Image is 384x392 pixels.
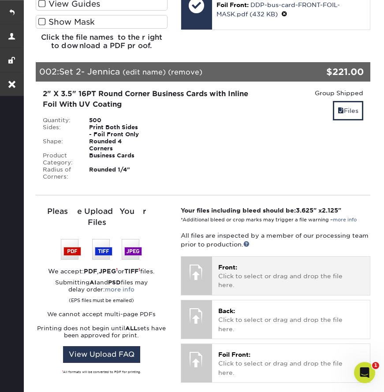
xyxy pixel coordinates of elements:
[59,67,120,76] span: Set 2- Jennica
[315,65,364,78] div: $221.00
[36,267,168,276] div: We accept: , or files.
[138,267,140,272] sup: 1
[354,362,375,383] iframe: Intercom live chat
[43,89,252,110] div: 2" X 3.5" 16PT Round Corner Business Cards with Inline Foil With UV Coating
[105,286,134,293] a: more info
[216,1,340,18] a: DDP-bus-card-FRONT-FOIL-MASK.pdf (432 KB)
[218,350,364,377] p: Click to select or drag and drop the file here.
[82,124,147,138] div: Print Both Sides - Foil Front Only
[82,117,147,124] div: 500
[322,207,338,214] span: 2.125
[124,268,138,275] strong: TIFF
[218,351,250,358] span: Foil Front:
[36,62,315,82] div: 002:
[168,68,202,76] a: (remove)
[36,124,82,138] div: Sides:
[125,325,137,332] strong: ALL
[372,362,379,369] span: 1
[218,306,364,333] p: Click to select or drag and drop the file here.
[108,279,121,286] strong: PSD
[181,217,357,223] small: *Additional bleed or crop marks may trigger a file warning –
[36,311,168,318] p: We cannot accept multi-page PDFs
[181,207,341,214] strong: Your files including bleed should be: " x "
[82,166,147,180] div: Rounded 1/4"
[36,152,82,166] div: Product Category:
[36,370,168,374] div: All formats will be converted to PDF for printing.
[36,15,168,29] label: Show Mask
[36,325,168,339] p: Printing does not begin until sets have been approved for print.
[36,138,82,152] div: Shape:
[116,267,118,272] sup: 1
[296,207,313,214] span: 3.625
[123,68,166,76] a: (edit name)
[265,89,363,97] div: Group Shipped
[333,217,357,223] a: more info
[36,166,82,180] div: Radius of Corners:
[82,138,147,152] div: Rounded 4 Corners
[84,268,97,275] strong: PDF
[218,264,237,271] span: Front:
[89,279,97,286] strong: AI
[216,1,249,8] span: Foil Front:
[36,117,82,124] div: Quantity:
[63,346,140,363] a: View Upload FAQ
[36,33,168,57] h6: Click the file names to the right to download a PDF proof.
[99,268,116,275] strong: JPEG
[333,101,363,120] a: Files
[181,231,370,249] p: All files are inspected by a member of our processing team prior to production.
[218,307,235,314] span: Back:
[82,152,147,166] div: Business Cards
[36,206,168,228] div: Please Upload Your Files
[338,107,344,114] span: files
[69,293,134,304] small: (EPS files must be emailed)
[61,239,142,260] img: We accept: PSD, TIFF, or JPEG (JPG)
[218,263,364,290] p: Click to select or drag and drop the file here.
[36,279,168,304] p: Submitting and files may delay order:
